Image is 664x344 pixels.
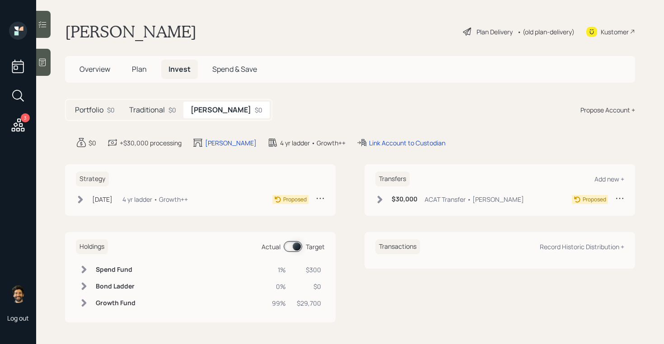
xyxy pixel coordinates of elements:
div: 0% [272,282,286,291]
div: Add new + [594,175,624,183]
div: 4 yr ladder • Growth++ [122,195,188,204]
h1: [PERSON_NAME] [65,22,196,42]
div: Plan Delivery [477,27,513,37]
div: $0 [168,105,176,115]
div: $300 [297,265,321,274]
div: Kustomer [601,27,629,37]
img: eric-schwartz-headshot.png [9,285,27,303]
div: +$30,000 processing [120,138,182,148]
h6: Holdings [76,239,108,254]
h5: Portfolio [75,106,103,114]
h6: Strategy [76,172,109,186]
h6: Spend Fund [96,266,136,274]
div: $0 [297,282,321,291]
div: $0 [255,105,262,115]
h5: [PERSON_NAME] [191,106,251,114]
div: 4 yr ladder • Growth++ [280,138,346,148]
div: Proposed [283,195,307,204]
div: Proposed [583,195,606,204]
span: Spend & Save [212,64,257,74]
div: Target [306,242,325,251]
h6: Growth Fund [96,299,136,307]
div: [DATE] [92,195,112,204]
div: $29,700 [297,298,321,308]
h5: Traditional [129,106,165,114]
div: $0 [107,105,115,115]
div: $0 [89,138,96,148]
h6: $30,000 [392,195,417,203]
h6: Transactions [375,239,420,254]
div: Log out [7,314,29,322]
div: Link Account to Custodian [369,138,445,148]
div: Actual [262,242,281,251]
span: Overview [79,64,110,74]
div: 1% [272,265,286,274]
span: Plan [132,64,147,74]
div: 99% [272,298,286,308]
span: Invest [168,64,191,74]
div: Propose Account + [580,105,635,115]
h6: Bond Ladder [96,283,136,290]
div: ACAT Transfer • [PERSON_NAME] [425,195,524,204]
div: 3 [21,113,30,122]
div: • (old plan-delivery) [517,27,575,37]
div: [PERSON_NAME] [205,138,257,148]
div: Record Historic Distribution + [540,242,624,251]
h6: Transfers [375,172,410,186]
